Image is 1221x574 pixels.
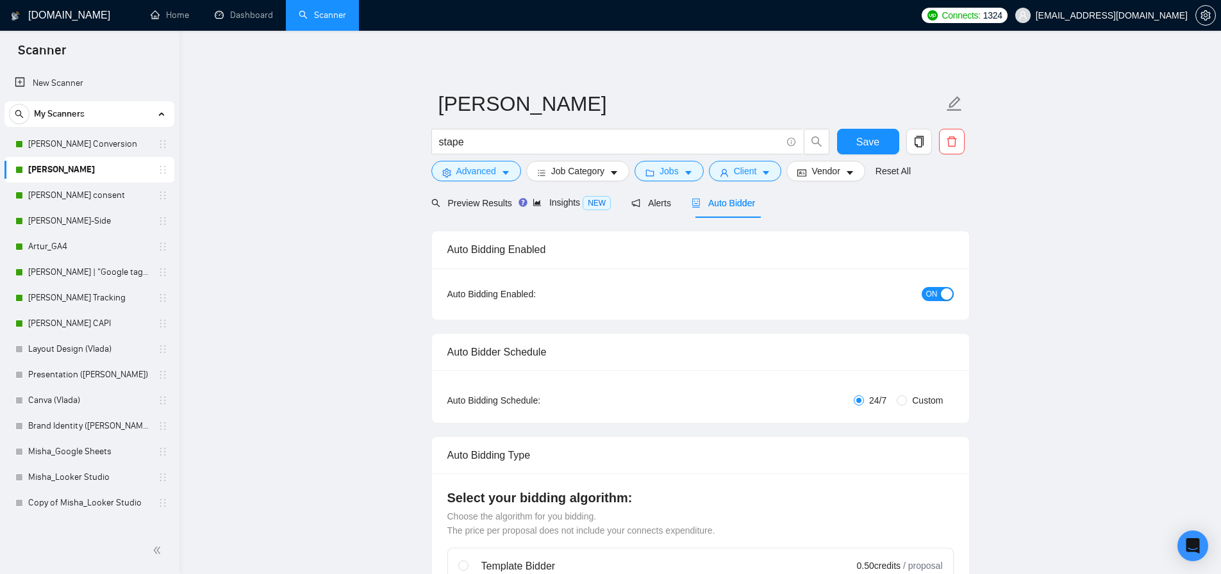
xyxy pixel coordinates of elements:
span: notification [631,199,640,208]
span: holder [158,267,168,277]
span: bars [537,168,546,177]
a: [PERSON_NAME] CAPI [28,311,150,336]
div: Tooltip anchor [517,197,529,208]
span: My Scanners [34,101,85,127]
span: holder [158,472,168,482]
span: holder [158,421,168,431]
a: [PERSON_NAME] Conversion [28,131,150,157]
button: userClientcaret-down [709,161,782,181]
span: Job Category [551,164,604,178]
span: holder [158,216,168,226]
span: Auto Bidder [692,198,755,208]
span: search [804,136,829,147]
span: setting [442,168,451,177]
span: / proposal [903,559,942,572]
a: Brand Identity ([PERSON_NAME]) [28,413,150,439]
button: folderJobscaret-down [635,161,704,181]
span: Choose the algorithm for you bidding. The price per proposal does not include your connects expen... [447,511,715,536]
button: idcardVendorcaret-down [786,161,865,181]
span: info-circle [787,138,795,146]
div: Template Bidder [481,559,779,574]
a: Presentation ([PERSON_NAME]) [28,362,150,388]
a: [PERSON_NAME] Tracking [28,285,150,311]
span: Connects: [942,8,980,22]
span: holder [158,242,168,252]
span: holder [158,447,168,457]
span: user [1018,11,1027,20]
a: Reset All [876,164,911,178]
a: Misha_Looker Studio [28,464,150,490]
div: Auto Bidding Type [447,437,954,473]
span: 1324 [983,8,1002,22]
span: holder [158,370,168,380]
span: holder [158,165,168,175]
span: setting [1196,10,1215,20]
a: [PERSON_NAME] [28,157,150,183]
div: Open Intercom Messenger [1177,530,1208,561]
span: NEW [583,196,611,210]
div: Auto Bidding Enabled: [447,287,616,301]
button: search [9,104,29,124]
div: Auto Bidding Enabled [447,231,954,268]
a: Copy of Misha_Looker Studio [28,490,150,516]
span: robot [692,199,701,208]
a: setting [1195,10,1216,20]
span: holder [158,293,168,303]
a: [PERSON_NAME]-Side [28,208,150,234]
span: holder [158,139,168,149]
div: Auto Bidder Schedule [447,334,954,370]
span: area-chart [533,198,542,207]
span: edit [946,95,963,112]
li: My Scanners [4,101,174,516]
input: Search Freelance Jobs... [439,134,781,150]
a: Layout Design (Vlada) [28,336,150,362]
span: delete [940,136,964,147]
a: Misha_Google Sheets [28,439,150,464]
span: caret-down [501,168,510,177]
span: holder [158,498,168,508]
span: 0.50 credits [857,559,901,573]
a: dashboardDashboard [215,10,273,20]
button: settingAdvancedcaret-down [431,161,521,181]
img: upwork-logo.png [927,10,938,20]
span: Alerts [631,198,671,208]
span: caret-down [610,168,619,177]
span: caret-down [684,168,693,177]
button: copy [906,129,932,154]
a: homeHome [151,10,189,20]
span: Client [734,164,757,178]
a: [PERSON_NAME] consent [28,183,150,208]
span: Preview Results [431,198,512,208]
span: caret-down [845,168,854,177]
span: copy [907,136,931,147]
a: Artur_GA4 [28,234,150,259]
span: search [431,199,440,208]
span: Save [856,134,879,150]
button: barsJob Categorycaret-down [526,161,629,181]
img: logo [11,6,20,26]
button: delete [939,129,965,154]
input: Scanner name... [438,88,943,120]
span: Advanced [456,164,496,178]
button: search [804,129,829,154]
span: search [10,110,29,119]
span: holder [158,318,168,329]
span: 24/7 [864,393,892,407]
span: holder [158,344,168,354]
button: Save [837,129,899,154]
span: holder [158,190,168,201]
span: Scanner [8,41,76,68]
a: [PERSON_NAME] | "Google tag manager [28,259,150,285]
li: New Scanner [4,70,174,96]
span: holder [158,395,168,406]
span: folder [645,168,654,177]
a: Canva (Vlada) [28,388,150,413]
span: Jobs [660,164,679,178]
span: ON [926,287,938,301]
span: caret-down [761,168,770,177]
span: idcard [797,168,806,177]
span: Vendor [811,164,840,178]
div: Auto Bidding Schedule: [447,393,616,407]
span: user [720,168,729,177]
span: Custom [907,393,948,407]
